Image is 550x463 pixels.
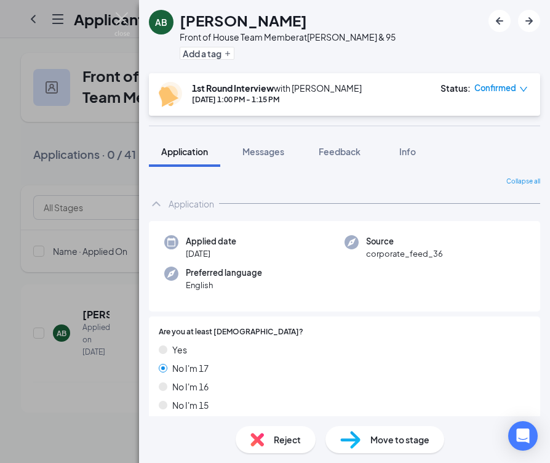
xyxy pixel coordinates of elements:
div: Application [169,198,214,210]
span: corporate_feed_36 [366,248,443,260]
span: No I'm 17 [172,361,209,375]
span: Source [366,235,443,248]
div: Front of House Team Member at [PERSON_NAME] & 95 [180,31,396,43]
button: ArrowRight [518,10,540,32]
span: Collapse all [506,177,540,187]
span: Move to stage [370,433,429,446]
span: Applied date [186,235,236,248]
button: ArrowLeftNew [488,10,511,32]
span: down [519,85,528,94]
h1: [PERSON_NAME] [180,10,307,31]
span: Confirmed [474,82,516,94]
div: AB [155,16,167,28]
span: No I'm 15 [172,398,209,412]
span: Info [399,146,416,157]
span: No I'm 16 [172,380,209,393]
span: [DATE] [186,248,236,260]
span: Messages [242,146,284,157]
button: PlusAdd a tag [180,47,234,60]
span: Yes [172,343,187,356]
span: Application [161,146,208,157]
span: Are you at least [DEMOGRAPHIC_DATA]? [159,326,303,338]
span: Reject [274,433,301,446]
div: [DATE] 1:00 PM - 1:15 PM [192,94,362,105]
svg: ArrowLeftNew [492,14,507,28]
svg: Plus [224,50,231,57]
div: with [PERSON_NAME] [192,82,362,94]
div: Status : [440,82,471,94]
svg: ArrowRight [522,14,536,28]
b: 1st Round Interview [192,83,274,94]
span: English [186,279,262,291]
div: Open Intercom Messenger [508,421,538,451]
span: Preferred language [186,267,262,279]
svg: ChevronUp [149,196,164,211]
span: Feedback [319,146,361,157]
